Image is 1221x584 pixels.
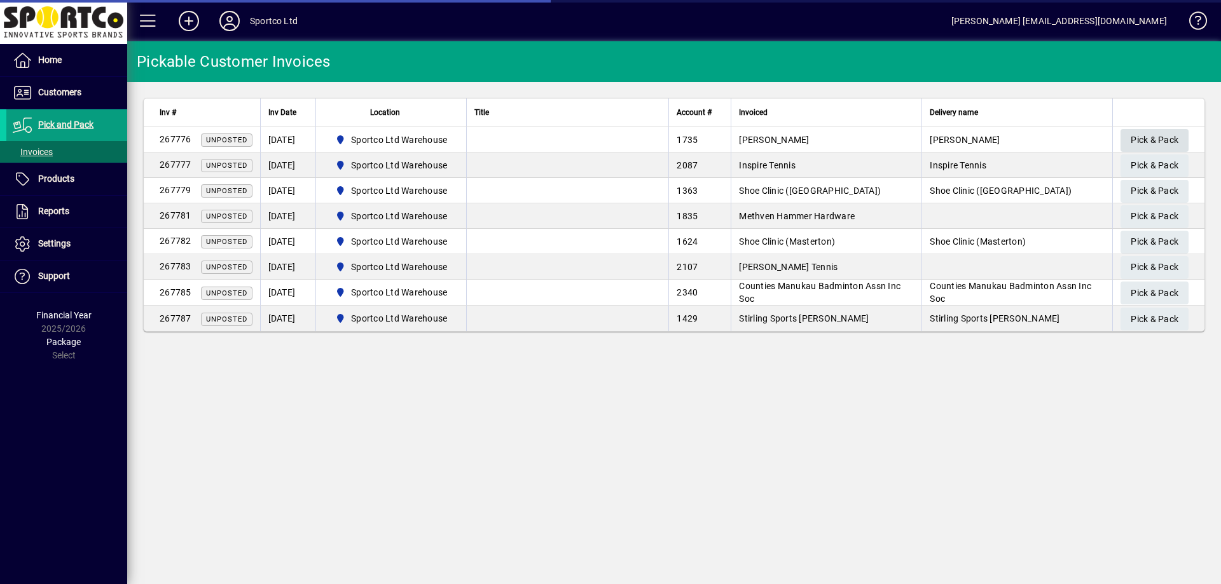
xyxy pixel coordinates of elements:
[1121,256,1189,279] button: Pick & Pack
[677,135,698,145] span: 1735
[206,212,247,221] span: Unposted
[206,136,247,144] span: Unposted
[260,127,315,153] td: [DATE]
[1131,231,1178,252] span: Pick & Pack
[38,87,81,97] span: Customers
[206,161,247,170] span: Unposted
[260,229,315,254] td: [DATE]
[351,261,447,273] span: Sportco Ltd Warehouse
[160,210,191,221] span: 267781
[474,105,661,119] div: Title
[677,313,698,323] span: 1429
[330,234,453,249] span: Sportco Ltd Warehouse
[1121,180,1189,203] button: Pick & Pack
[260,153,315,178] td: [DATE]
[6,44,127,76] a: Home
[1121,282,1189,304] button: Pick & Pack
[160,287,191,297] span: 267785
[6,141,127,163] a: Invoices
[739,160,796,170] span: Inspire Tennis
[137,51,331,72] div: Pickable Customer Invoices
[330,311,453,326] span: Sportco Ltd Warehouse
[1131,155,1178,176] span: Pick & Pack
[38,206,69,216] span: Reports
[260,203,315,229] td: [DATE]
[1121,154,1189,177] button: Pick & Pack
[351,312,447,325] span: Sportco Ltd Warehouse
[930,236,1026,247] span: Shoe Clinic (Masterton)
[739,105,914,119] div: Invoiced
[1131,309,1178,330] span: Pick & Pack
[330,158,453,173] span: Sportco Ltd Warehouse
[930,281,1091,304] span: Counties Manukau Badminton Assn Inc Soc
[677,287,698,297] span: 2340
[330,132,453,147] span: Sportco Ltd Warehouse
[677,160,698,170] span: 2087
[739,186,881,196] span: Shoe Clinic ([GEOGRAPHIC_DATA])
[206,187,247,195] span: Unposted
[46,337,81,347] span: Package
[38,55,62,65] span: Home
[160,261,191,271] span: 267783
[209,10,250,32] button: Profile
[351,159,447,172] span: Sportco Ltd Warehouse
[330,183,453,198] span: Sportco Ltd Warehouse
[324,105,459,119] div: Location
[739,281,900,304] span: Counties Manukau Badminton Assn Inc Soc
[6,228,127,260] a: Settings
[160,313,191,323] span: 267787
[1121,129,1189,152] button: Pick & Pack
[330,285,453,300] span: Sportco Ltd Warehouse
[160,105,252,119] div: Inv #
[160,134,191,144] span: 267776
[206,315,247,323] span: Unposted
[351,184,447,197] span: Sportco Ltd Warehouse
[677,211,698,221] span: 1835
[260,178,315,203] td: [DATE]
[1180,3,1205,44] a: Knowledge Base
[250,11,298,31] div: Sportco Ltd
[206,263,247,271] span: Unposted
[6,163,127,195] a: Products
[951,11,1167,31] div: [PERSON_NAME] [EMAIL_ADDRESS][DOMAIN_NAME]
[677,262,698,272] span: 2107
[330,259,453,275] span: Sportco Ltd Warehouse
[1121,205,1189,228] button: Pick & Pack
[351,286,447,299] span: Sportco Ltd Warehouse
[930,160,986,170] span: Inspire Tennis
[38,119,93,130] span: Pick and Pack
[160,160,191,170] span: 267777
[1121,308,1189,330] button: Pick & Pack
[6,196,127,227] a: Reports
[206,289,247,297] span: Unposted
[330,208,453,224] span: Sportco Ltd Warehouse
[930,186,1072,196] span: Shoe Clinic ([GEOGRAPHIC_DATA])
[677,105,712,119] span: Account #
[1131,257,1178,278] span: Pick & Pack
[206,238,247,246] span: Unposted
[1131,180,1178,201] span: Pick & Pack
[677,186,698,196] span: 1363
[169,10,209,32] button: Add
[930,105,1105,119] div: Delivery name
[739,313,869,323] span: Stirling Sports [PERSON_NAME]
[36,310,92,320] span: Financial Year
[1131,206,1178,227] span: Pick & Pack
[38,238,71,248] span: Settings
[38,173,74,184] span: Products
[1131,283,1178,304] span: Pick & Pack
[351,235,447,248] span: Sportco Ltd Warehouse
[6,77,127,109] a: Customers
[6,261,127,292] a: Support
[351,210,447,222] span: Sportco Ltd Warehouse
[739,105,768,119] span: Invoiced
[930,105,978,119] span: Delivery name
[260,254,315,280] td: [DATE]
[160,105,176,119] span: Inv #
[351,133,447,146] span: Sportco Ltd Warehouse
[370,105,400,119] span: Location
[739,135,809,145] span: [PERSON_NAME]
[260,280,315,306] td: [DATE]
[1131,130,1178,151] span: Pick & Pack
[739,262,838,272] span: [PERSON_NAME] Tennis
